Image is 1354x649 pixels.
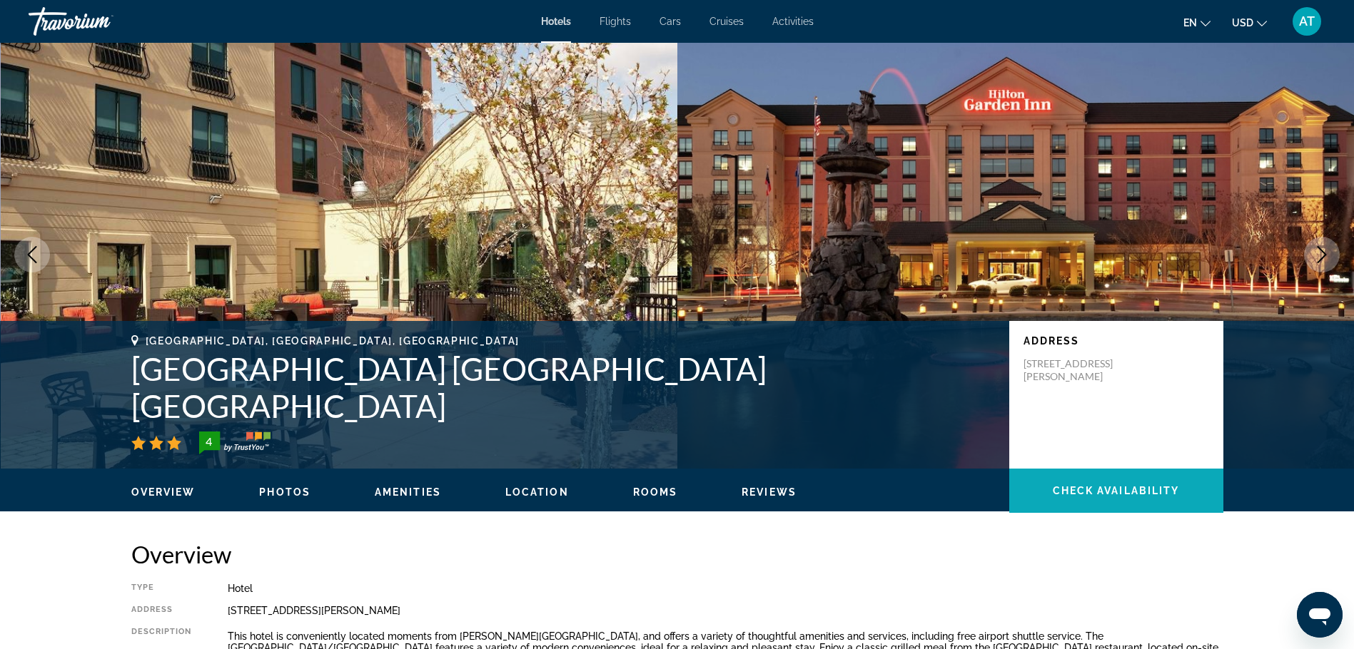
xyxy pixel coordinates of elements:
img: trustyou-badge-hor.svg [199,431,271,454]
div: Hotel [228,583,1223,594]
button: Amenities [375,486,441,499]
iframe: Button to launch messaging window [1297,592,1343,638]
a: Cruises [709,16,744,27]
div: 4 [195,433,223,450]
button: Overview [131,486,196,499]
span: [GEOGRAPHIC_DATA], [GEOGRAPHIC_DATA], [GEOGRAPHIC_DATA] [146,335,520,347]
a: Activities [772,16,814,27]
span: AT [1299,14,1315,29]
button: Next image [1304,237,1340,272]
button: Change language [1183,12,1211,33]
button: Reviews [742,486,797,499]
span: Amenities [375,486,441,498]
span: Location [505,486,569,498]
button: Rooms [633,486,678,499]
a: Cars [660,16,681,27]
span: Reviews [742,486,797,498]
button: Check Availability [1009,469,1223,513]
span: Rooms [633,486,678,498]
button: Previous image [14,237,50,272]
div: [STREET_ADDRESS][PERSON_NAME] [228,605,1223,616]
button: Photos [259,486,310,499]
button: User Menu [1288,6,1325,36]
button: Change currency [1232,12,1267,33]
span: en [1183,17,1197,29]
div: Address [131,605,192,616]
a: Travorium [29,3,171,40]
button: Location [505,486,569,499]
a: Flights [600,16,631,27]
span: USD [1232,17,1253,29]
p: Address [1024,335,1209,347]
p: [STREET_ADDRESS][PERSON_NAME] [1024,357,1138,383]
h1: [GEOGRAPHIC_DATA] [GEOGRAPHIC_DATA] [GEOGRAPHIC_DATA] [131,350,995,424]
a: Hotels [541,16,571,27]
span: Overview [131,486,196,498]
div: Type [131,583,192,594]
span: Photos [259,486,310,498]
h2: Overview [131,540,1223,568]
span: Check Availability [1053,485,1180,496]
